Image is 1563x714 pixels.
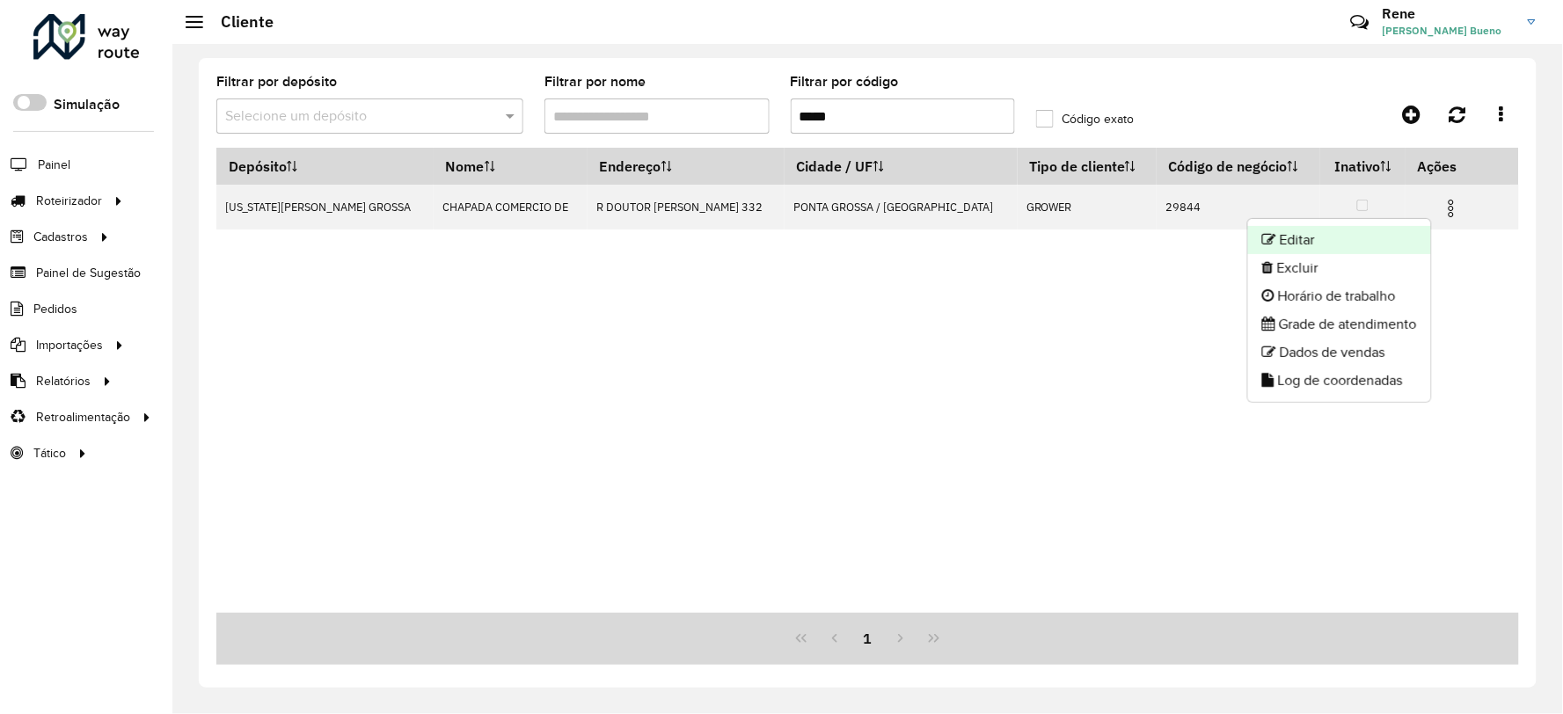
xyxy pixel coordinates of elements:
span: Pedidos [33,300,77,318]
li: Editar [1248,226,1431,254]
label: Filtrar por nome [544,71,646,92]
span: Tático [33,444,66,463]
h2: Cliente [203,12,274,32]
span: Cadastros [33,228,88,246]
label: Filtrar por depósito [216,71,337,92]
th: Ações [1406,148,1511,185]
span: Painel [38,156,70,174]
label: Código exato [1036,110,1134,128]
td: CHAPADA COMERCIO DE [434,185,588,229]
li: Log de coordenadas [1248,367,1431,395]
button: 1 [851,622,885,655]
label: Filtrar por código [791,71,899,92]
td: 29844 [1157,185,1320,229]
li: Grade de atendimento [1248,310,1431,339]
span: [PERSON_NAME] Bueno [1383,23,1515,39]
td: R DOUTOR [PERSON_NAME] 332 [588,185,785,229]
span: Retroalimentação [36,408,130,426]
a: Contato Rápido [1340,4,1378,41]
th: Cidade / UF [785,148,1018,185]
li: Excluir [1248,254,1431,282]
span: Relatórios [36,372,91,390]
td: PONTA GROSSA / [GEOGRAPHIC_DATA] [785,185,1018,229]
th: Nome [434,148,588,185]
h3: Rene [1383,5,1515,22]
td: [US_STATE][PERSON_NAME] GROSSA [216,185,434,229]
li: Horário de trabalho [1248,282,1431,310]
th: Endereço [588,148,785,185]
th: Código de negócio [1157,148,1320,185]
span: Importações [36,336,103,354]
th: Depósito [216,148,434,185]
td: GROWER [1018,185,1157,229]
th: Inativo [1320,148,1406,185]
span: Roteirizador [36,192,102,210]
th: Tipo de cliente [1018,148,1157,185]
li: Dados de vendas [1248,339,1431,367]
span: Painel de Sugestão [36,264,141,282]
label: Simulação [54,94,120,115]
